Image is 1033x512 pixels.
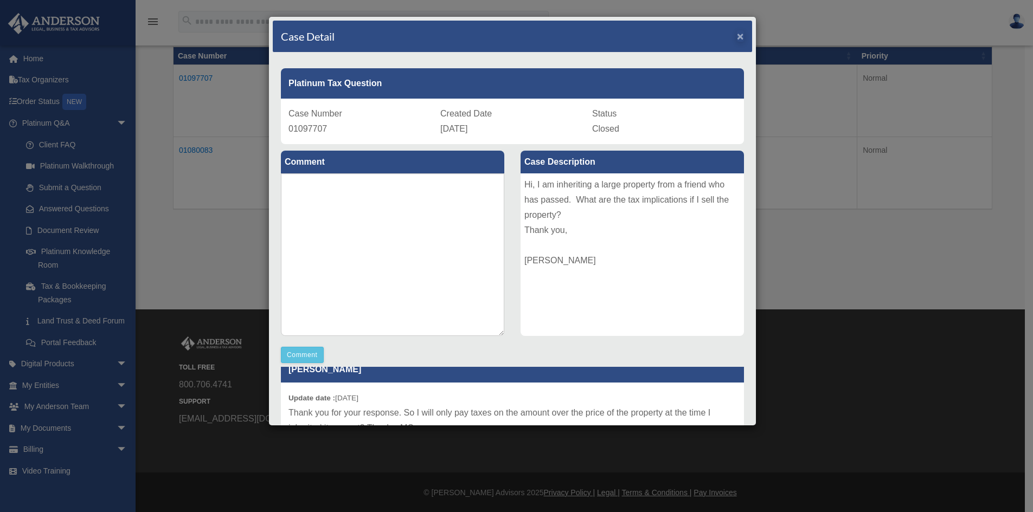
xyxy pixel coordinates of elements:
[288,394,335,402] b: Update date :
[737,30,744,42] span: ×
[281,151,504,173] label: Comment
[281,68,744,99] div: Platinum Tax Question
[288,109,342,118] span: Case Number
[281,347,324,363] button: Comment
[281,356,744,383] p: [PERSON_NAME]
[592,124,619,133] span: Closed
[288,124,327,133] span: 01097707
[281,29,335,44] h4: Case Detail
[288,405,736,436] p: Thank you for your response. So I will only pay taxes on the amount over the price of the propert...
[521,173,744,336] div: Hi, I am inheriting a large property from a friend who has passed. What are the tax implications ...
[592,109,617,118] span: Status
[440,124,467,133] span: [DATE]
[288,394,358,402] small: [DATE]
[440,109,492,118] span: Created Date
[737,30,744,42] button: Close
[521,151,744,173] label: Case Description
